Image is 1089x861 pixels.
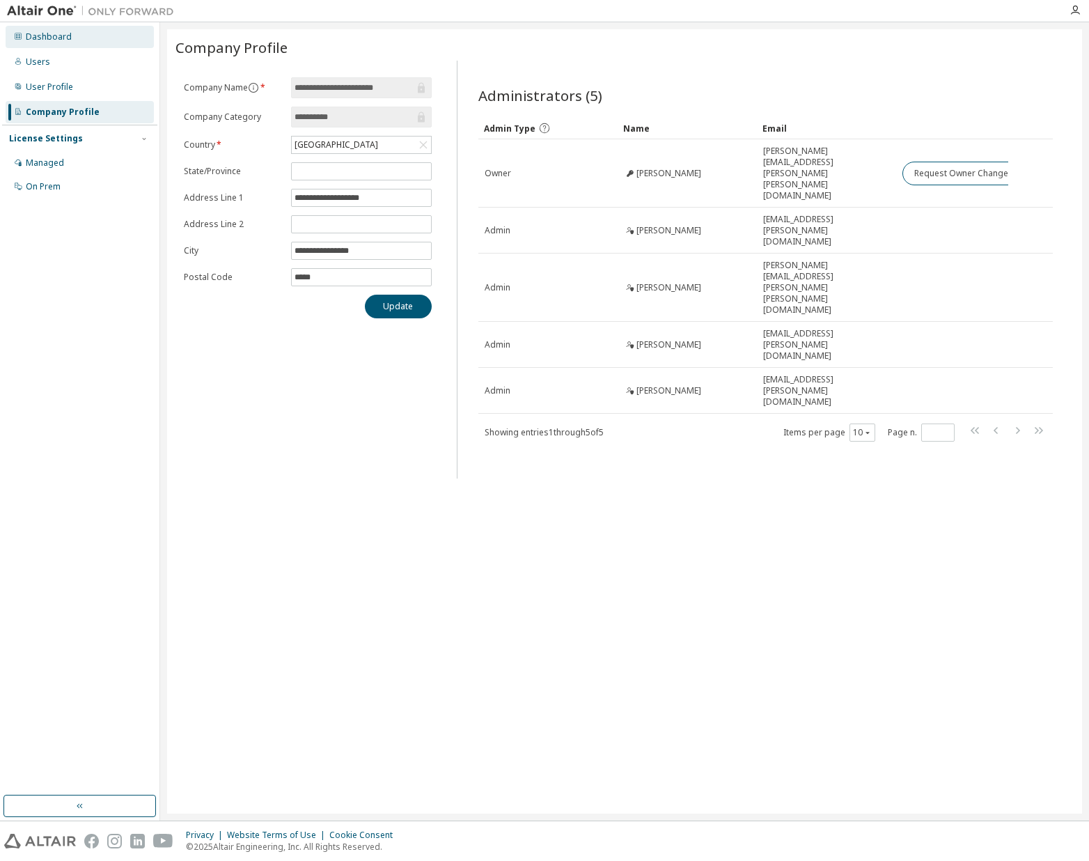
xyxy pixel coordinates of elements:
span: Admin [485,225,510,236]
button: Update [365,295,432,318]
span: Showing entries 1 through 5 of 5 [485,426,604,438]
label: State/Province [184,166,283,177]
div: Email [762,117,891,139]
label: Company Name [184,82,283,93]
span: Page n. [888,424,955,442]
span: [PERSON_NAME] [636,225,701,236]
label: City [184,245,283,256]
span: Owner [485,168,511,179]
span: [EMAIL_ADDRESS][PERSON_NAME][DOMAIN_NAME] [763,214,890,247]
span: [PERSON_NAME] [636,282,701,293]
button: 10 [853,427,872,438]
label: Country [184,139,283,150]
img: altair_logo.svg [4,834,76,848]
span: [PERSON_NAME] [636,339,701,350]
div: License Settings [9,133,83,144]
label: Company Category [184,111,283,123]
label: Address Line 2 [184,219,283,230]
div: Managed [26,157,64,169]
img: linkedin.svg [130,834,145,848]
span: Admin [485,282,510,293]
span: [PERSON_NAME] [636,168,701,179]
button: Request Owner Change [902,162,1020,185]
span: [PERSON_NAME][EMAIL_ADDRESS][PERSON_NAME][PERSON_NAME][DOMAIN_NAME] [763,260,890,316]
div: Users [26,56,50,68]
span: Items per page [783,424,875,442]
div: Name [623,117,751,139]
img: Altair One [7,4,181,18]
p: © 2025 Altair Engineering, Inc. All Rights Reserved. [186,841,401,853]
div: On Prem [26,181,61,192]
span: [PERSON_NAME][EMAIL_ADDRESS][PERSON_NAME][PERSON_NAME][DOMAIN_NAME] [763,146,890,201]
div: User Profile [26,82,73,93]
div: Company Profile [26,107,100,118]
button: information [248,82,259,93]
div: Website Terms of Use [227,830,329,841]
div: Dashboard [26,31,72,42]
span: Company Profile [175,38,288,57]
span: Admin [485,339,510,350]
span: Admin [485,385,510,396]
div: [GEOGRAPHIC_DATA] [292,137,430,153]
img: instagram.svg [107,834,122,848]
div: Cookie Consent [329,830,401,841]
label: Address Line 1 [184,192,283,203]
img: youtube.svg [153,834,173,848]
span: Admin Type [484,123,535,134]
div: Privacy [186,830,227,841]
img: facebook.svg [84,834,99,848]
span: [EMAIL_ADDRESS][PERSON_NAME][DOMAIN_NAME] [763,374,890,408]
span: [EMAIL_ADDRESS][PERSON_NAME][DOMAIN_NAME] [763,328,890,362]
label: Postal Code [184,272,283,283]
span: [PERSON_NAME] [636,385,701,396]
span: Administrators (5) [478,86,602,105]
div: [GEOGRAPHIC_DATA] [292,137,380,153]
